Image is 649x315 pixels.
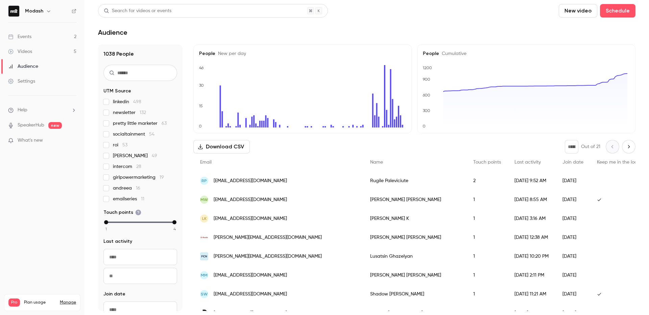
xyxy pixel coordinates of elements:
text: 1200 [423,65,432,70]
span: Name [370,160,383,165]
span: new [48,122,62,129]
div: [DATE] 10:20 PM [508,247,556,266]
text: 600 [423,93,430,97]
span: [PERSON_NAME][EMAIL_ADDRESS][DOMAIN_NAME] [214,253,322,260]
span: roi [113,142,127,148]
div: [DATE] 9:52 AM [508,171,556,190]
div: Lusatsin Ghazelyan [363,247,466,266]
text: 0 [423,124,426,128]
span: Pro [8,298,20,307]
span: [PERSON_NAME] [113,152,157,159]
div: [DATE] [556,171,590,190]
div: 1 [466,209,508,228]
span: socialtainment [113,131,154,138]
span: SW [201,291,208,297]
img: Modash [8,6,19,17]
span: 16 [136,186,140,191]
span: Touch points [103,209,141,216]
input: From [103,249,177,265]
div: [DATE] [556,266,590,285]
div: 1 [466,266,508,285]
span: 49 [152,153,157,158]
text: 30 [199,83,204,88]
span: Last activity [514,160,541,165]
h6: Modash [25,8,43,15]
div: 1 [466,247,508,266]
span: Last activity [103,238,132,245]
span: [EMAIL_ADDRESS][DOMAIN_NAME] [214,215,287,222]
button: Download CSV [193,140,250,153]
a: SpeakerHub [18,122,44,129]
iframe: Noticeable Trigger [68,138,76,144]
span: emailseries [113,196,144,202]
button: New video [559,4,597,18]
div: [DATE] 3:16 AM [508,209,556,228]
span: mw [200,197,208,203]
span: 1 [105,226,107,232]
span: andreea [113,185,140,192]
span: What's new [18,137,43,144]
div: Rugile Paleviciute [363,171,466,190]
span: newsletter [113,109,146,116]
div: [PERSON_NAME] [PERSON_NAME] [363,266,466,285]
img: teampcn.com [200,252,208,260]
span: [PERSON_NAME][EMAIL_ADDRESS][DOMAIN_NAME] [214,234,322,241]
button: Next page [622,140,635,153]
span: intercom [113,163,141,170]
span: 54 [149,132,154,137]
div: max [172,220,176,224]
span: [EMAIL_ADDRESS][DOMAIN_NAME] [214,177,287,184]
input: To [103,268,177,284]
div: Search for videos or events [104,7,171,15]
span: [EMAIL_ADDRESS][DOMAIN_NAME] [214,272,287,279]
span: 53 [122,143,127,147]
div: [DATE] [556,228,590,247]
span: New per day [215,51,246,56]
div: 1 [466,285,508,304]
li: help-dropdown-opener [8,107,76,114]
img: ostudio.co.nz [200,233,208,241]
div: [DATE] 2:11 PM [508,266,556,285]
span: 4 [173,226,176,232]
span: [EMAIL_ADDRESS][DOMAIN_NAME] [214,196,287,203]
div: 1 [466,228,508,247]
span: pretty little marketer [113,120,167,127]
text: 46 [199,65,204,70]
span: 11 [141,197,144,201]
div: min [104,220,108,224]
span: 132 [140,110,146,115]
a: Manage [60,300,76,305]
span: 19 [160,175,164,180]
h5: People [199,50,406,57]
span: Join date [562,160,583,165]
span: LK [202,216,207,222]
div: Settings [8,78,35,85]
span: UTM Source [103,88,131,94]
div: [PERSON_NAME] [PERSON_NAME] [363,190,466,209]
div: 1 [466,190,508,209]
h1: 1038 People [103,50,177,58]
h5: People [423,50,630,57]
div: [PERSON_NAME] [PERSON_NAME] [363,228,466,247]
text: 0 [199,124,202,128]
div: [DATE] [556,285,590,304]
span: Plan usage [24,300,56,305]
span: Email [200,160,212,165]
div: [DATE] 12:38 AM [508,228,556,247]
span: Cumulative [439,51,466,56]
text: 15 [199,104,203,108]
text: 300 [423,108,430,113]
span: girlpowermarketing [113,174,164,181]
div: 2 [466,171,508,190]
div: [DATE] [556,190,590,209]
span: MM [201,272,208,278]
div: [DATE] 8:55 AM [508,190,556,209]
button: Schedule [600,4,635,18]
span: Touch points [473,160,501,165]
span: Help [18,107,27,114]
text: 900 [423,77,430,82]
div: Videos [8,48,32,55]
span: 498 [133,99,141,104]
span: [EMAIL_ADDRESS][DOMAIN_NAME] [214,291,287,298]
h1: Audience [98,28,127,36]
